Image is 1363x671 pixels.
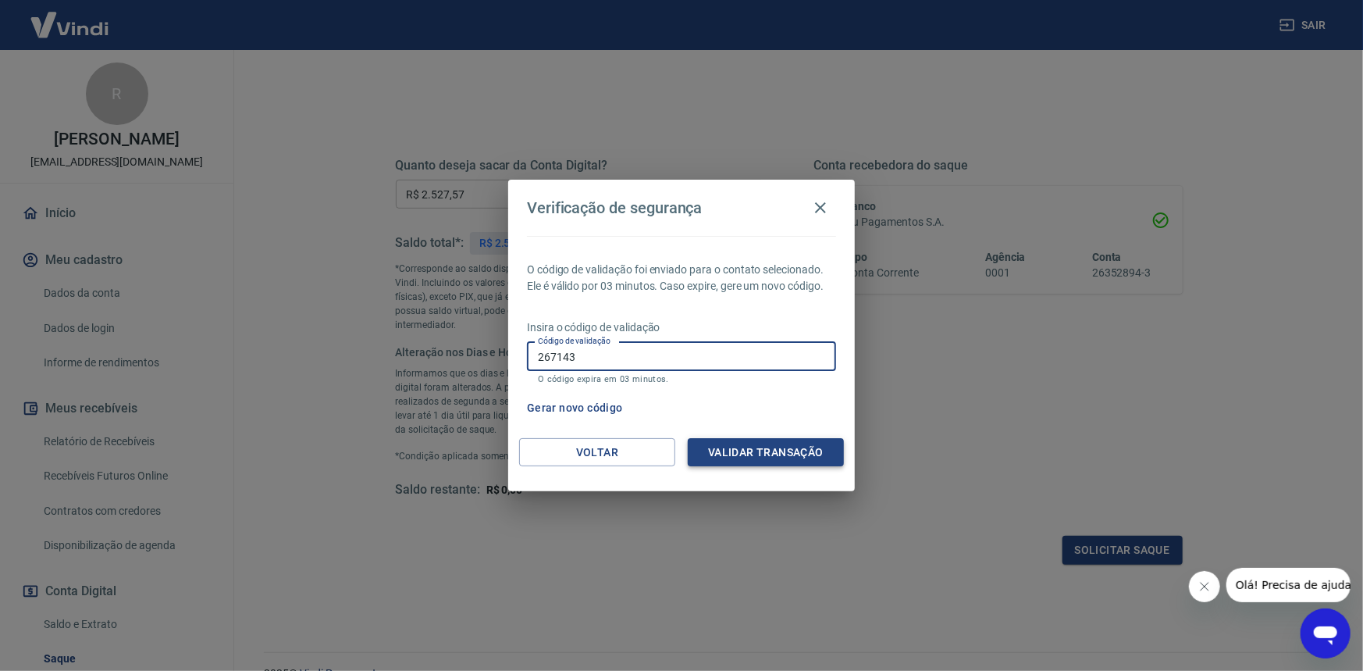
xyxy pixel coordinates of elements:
[538,335,610,347] label: Código de validação
[9,11,131,23] span: Olá! Precisa de ajuda?
[521,394,629,423] button: Gerar novo código
[527,319,836,336] p: Insira o código de validação
[519,438,675,467] button: Voltar
[688,438,844,467] button: Validar transação
[1226,568,1351,602] iframe: Mensagem da empresa
[538,374,825,384] p: O código expira em 03 minutos.
[1301,609,1351,659] iframe: Botão para abrir a janela de mensagens
[527,262,836,294] p: O código de validação foi enviado para o contato selecionado. Ele é válido por 03 minutos. Caso e...
[1189,571,1220,602] iframe: Fechar mensagem
[527,198,703,217] h4: Verificação de segurança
